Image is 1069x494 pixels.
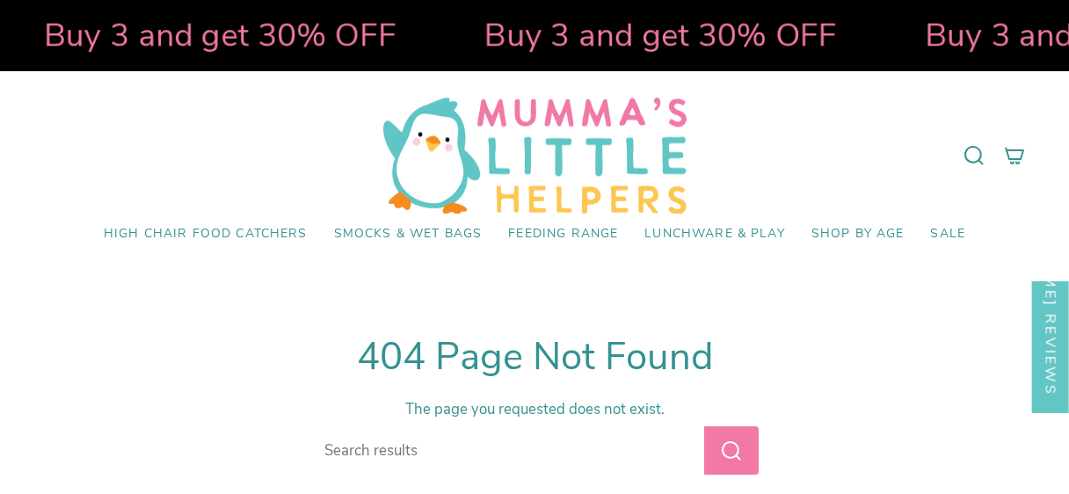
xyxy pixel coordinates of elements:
a: Lunchware & Play [631,214,797,255]
a: SALE [917,214,978,255]
span: SALE [930,227,965,242]
span: High Chair Food Catchers [104,227,308,242]
a: High Chair Food Catchers [91,214,321,255]
strong: Buy 3 and get 30% OFF [484,13,837,57]
h2: 404 Page Not Found [266,334,803,380]
a: Feeding Range [495,214,631,255]
span: Shop by Age [811,227,905,242]
span: Feeding Range [508,227,618,242]
input: Search our store [311,427,642,474]
strong: Buy 3 and get 30% OFF [44,13,396,57]
img: Mumma’s Little Helpers [383,98,687,214]
p: The page you requested does not exist. [266,399,803,419]
a: Shop by Age [798,214,918,255]
span: Smocks & Wet Bags [334,227,483,242]
span: Lunchware & Play [644,227,784,242]
a: Smocks & Wet Bags [321,214,496,255]
button: Search [704,426,759,475]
